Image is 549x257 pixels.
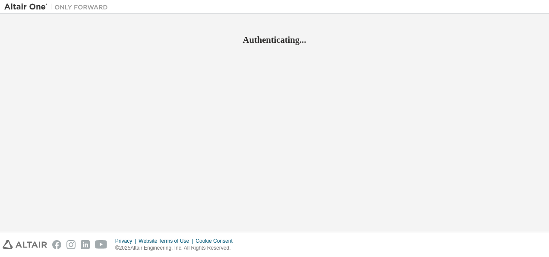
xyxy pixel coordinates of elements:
img: instagram.svg [66,240,76,249]
h2: Authenticating... [4,34,545,45]
img: altair_logo.svg [3,240,47,249]
img: Altair One [4,3,112,11]
img: linkedin.svg [81,240,90,249]
div: Privacy [115,238,139,244]
p: © 2025 Altair Engineering, Inc. All Rights Reserved. [115,244,238,252]
div: Website Terms of Use [139,238,196,244]
div: Cookie Consent [196,238,237,244]
img: youtube.svg [95,240,107,249]
img: facebook.svg [52,240,61,249]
